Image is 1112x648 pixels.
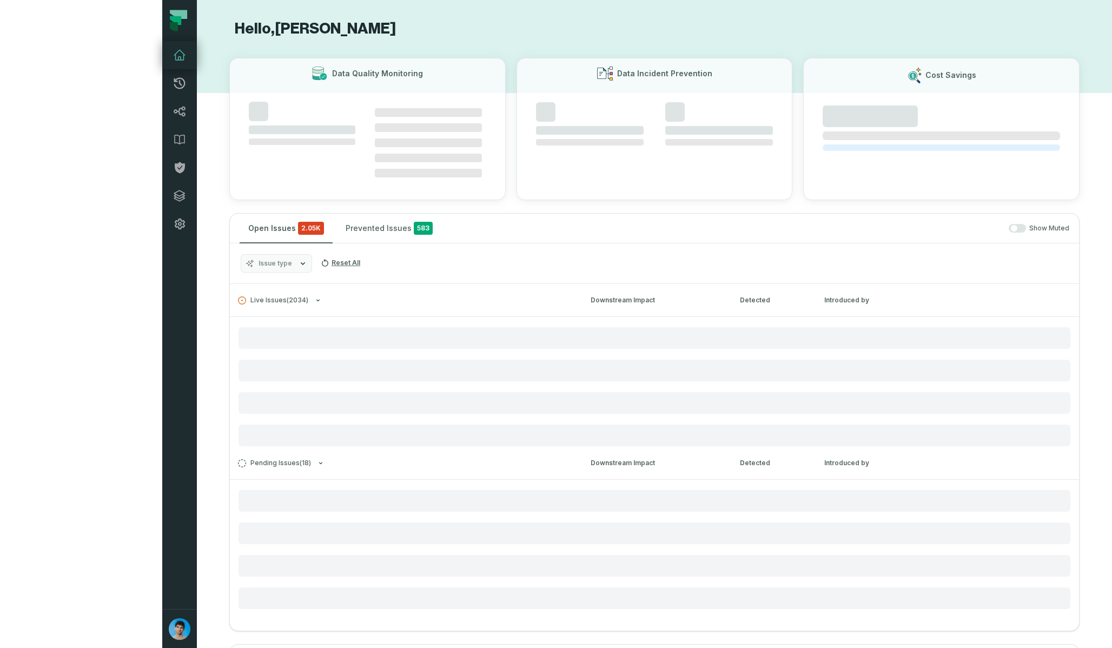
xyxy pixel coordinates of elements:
span: critical issues and errors combined [298,222,324,235]
button: Cost Savings [803,58,1080,200]
button: avatar of Omri Ildis [162,609,197,648]
img: avatar of Omri Ildis [169,618,190,640]
button: Open Issues [240,214,333,243]
button: Data Incident Prevention [517,58,793,200]
div: Live Issues(2034) [230,316,1079,446]
h3: Cost Savings [925,70,976,81]
span: 583 [414,222,433,235]
div: Introduced by [824,295,1071,305]
a: Lineage [162,97,197,125]
a: Integrations [162,182,197,210]
span: Pending Issues ( 18 ) [238,459,311,467]
div: Downstream Impact [591,295,720,305]
a: Data Catalog [162,125,197,154]
div: Introduced by [824,458,1071,468]
a: Dashboard [162,41,197,69]
button: Prevented Issues [337,214,441,243]
a: Policies [162,154,197,182]
h3: Data Incident Prevention [617,68,712,79]
button: Live Issues(2034) [238,296,571,305]
div: Detected [740,295,805,305]
h3: Data Quality Monitoring [332,68,423,79]
a: Settings [162,210,197,238]
button: Pending Issues(18) [238,459,571,467]
span: Live Issues ( 2034 ) [238,296,308,305]
div: Show Muted [446,224,1069,233]
div: Detected [740,458,805,468]
div: Downstream Impact [591,458,720,468]
a: Pull Requests [162,69,197,97]
div: Pending Issues(18) [230,479,1079,609]
button: Reset All [316,254,365,272]
button: Issue type [241,254,312,273]
span: Issue type [259,259,292,268]
button: Data Quality Monitoring [229,58,506,200]
h1: Hello, [PERSON_NAME] [229,19,1080,38]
